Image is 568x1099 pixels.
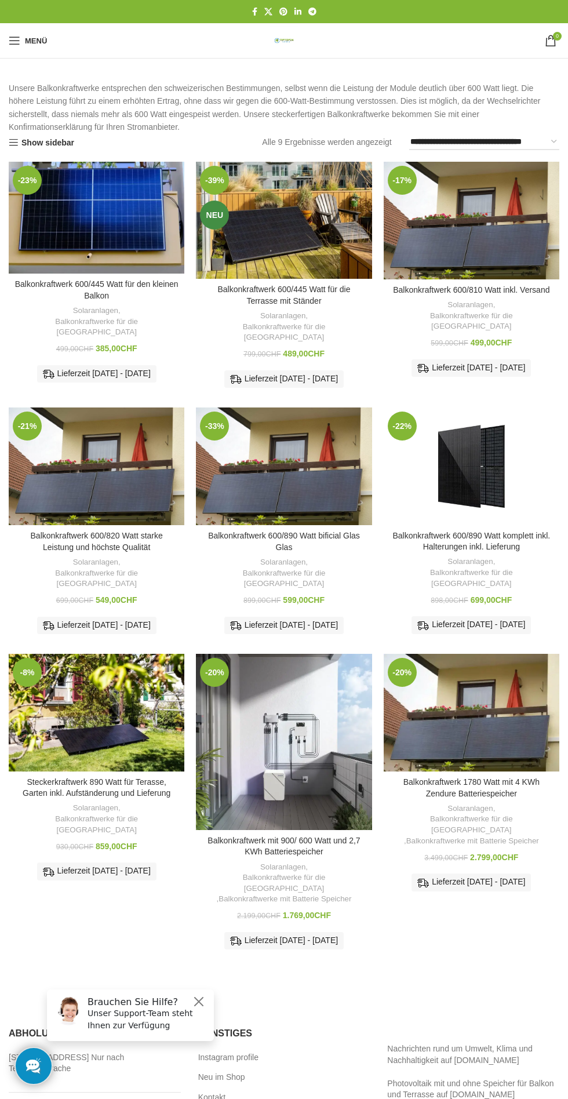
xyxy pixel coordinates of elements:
a: Solaranlagen [447,300,493,311]
span: -20% [200,658,229,687]
span: CHF [308,595,325,605]
img: Balkonkraftwerk 600/890 Watt bificial Glas Glas [196,407,372,525]
span: -17% [388,166,417,195]
div: , [202,311,366,343]
span: CHF [266,350,281,358]
span: CHF [453,596,468,605]
a: Balkonkraftwerke für die [GEOGRAPHIC_DATA] [14,568,179,589]
div: , [14,803,179,835]
a: Balkonkraftwerke für die [GEOGRAPHIC_DATA] [202,872,366,894]
span: CHF [121,344,137,353]
a: Balkonkraftwerke für die [GEOGRAPHIC_DATA] [202,322,366,343]
bdi: 799,00 [243,350,281,358]
div: Lieferzeit [DATE] - [DATE] [37,365,156,383]
span: CHF [308,349,325,358]
bdi: 898,00 [431,596,468,605]
img: Steckerkraftwerk für die Terrasse oder Garten [9,654,184,771]
div: Lieferzeit [DATE] - [DATE] [224,932,344,949]
div: , [14,557,179,589]
a: Balkonkraftwerke für die [GEOGRAPHIC_DATA] [389,311,554,332]
a: Solaranlagen [447,556,493,567]
a: Balkonkraftwerk 600/445 Watt für den kleinen Balkon [15,279,179,300]
a: Balkonkraftwerk 600/810 Watt inkl. Versand [384,162,559,279]
a: Balkonkraftwerk 600/890 Watt komplett inkl. Halterungen inkl. Lieferung [392,531,550,552]
img: Balkonkraftwerk mit Speicher [196,654,372,829]
span: CHF [266,596,281,605]
p: Unsere Balkonkraftwerke entsprechen den schweizerischen Bestimmungen, selbst wenn die Leistung de... [9,82,559,134]
div: Lieferzeit [DATE] - [DATE] [412,359,531,377]
bdi: 1.769,00 [283,911,331,920]
div: Lieferzeit [DATE] - [DATE] [412,874,531,891]
img: Steckerkraftwerk für die Terrasse [196,162,372,279]
a: Nachrichten rund um Umwelt, Klima und Nachhaltigkeit auf [DOMAIN_NAME] [387,1044,533,1065]
a: Balkonkraftwerk 1780 Watt mit 4 KWh Zendure Batteriespeicher [384,654,559,772]
span: -21% [13,412,42,441]
bdi: 859,00 [96,842,137,851]
span: CHF [265,912,281,920]
a: Balkonkraftwerke für die [GEOGRAPHIC_DATA] [202,568,366,589]
span: CHF [78,345,93,353]
select: Shop-Reihenfolge [409,134,559,151]
span: CHF [78,843,93,851]
a: Logo der Website [270,35,298,45]
a: Balkonkraftwerk mit 900/ 600 Watt und 2,7 KWh Batteriespeicher [196,654,372,829]
a: Show sidebar [9,138,74,148]
div: , [14,305,179,338]
a: Facebook Social Link [249,4,261,20]
span: CHF [502,853,519,862]
a: Balkonkraftwerk 600/445 Watt für die Terrasse mit Ständer [217,285,350,305]
a: Telegram Social Link [305,4,320,20]
a: Balkonkraftwerk 600/820 Watt starke Leistung und höchste Qualität [31,531,163,552]
a: Steckerkraftwerk 890 Watt für Terasse, Garten inkl. Aufständerung und Lieferung [23,777,170,798]
a: Balkonkraftwerk 1780 Watt mit 4 KWh Zendure Batteriespeicher [403,777,540,798]
a: Mobiles Menü öffnen [3,29,53,52]
a: Solaranlagen [73,557,118,568]
p: Unser Support-Team steht Ihnen zur Verfügung [50,27,169,52]
bdi: 489,00 [283,349,325,358]
a: Balkonkraftwerk 600/820 Watt starke Leistung und höchste Qualität [9,407,184,525]
img: Customer service [16,16,45,45]
img: Balkonkraftwerke für die Schweiz2_XL [9,407,184,525]
a: Balkonkraftwerk mit 900/ 600 Watt und 2,7 KWh Batteriespeicher [207,836,360,857]
a: Solaranlagen [260,311,305,322]
span: CHF [453,339,468,347]
span: -22% [388,412,417,441]
a: Solaranlagen [260,557,305,568]
span: CHF [496,595,512,605]
a: [STREET_ADDRESS] Nur nach Terminabsprache [9,1052,181,1075]
a: Balkonkraftwerk 600/445 Watt für den kleinen Balkon [9,162,184,274]
a: X Social Link [261,4,276,20]
a: Neu im Shop [198,1072,246,1083]
span: CHF [496,338,512,347]
a: Instagram profile [198,1052,260,1064]
a: Balkonkraftwerke für die [GEOGRAPHIC_DATA] [389,567,554,589]
a: Steckerkraftwerk 890 Watt für Terasse, Garten inkl. Aufständerung und Lieferung [9,654,184,771]
div: Lieferzeit [DATE] - [DATE] [412,616,531,634]
a: LinkedIn Social Link [291,4,305,20]
bdi: 599,00 [283,595,325,605]
a: Solaranlagen [447,803,493,814]
a: Balkonkraftwerke mit Batterie Speicher [406,836,539,847]
div: , [202,557,366,589]
span: -39% [200,166,229,195]
bdi: 699,00 [471,595,512,605]
a: Balkonkraftwerk 600/810 Watt inkl. Versand [393,285,549,294]
a: Balkonkraftwerke für die [GEOGRAPHIC_DATA] [14,316,179,338]
a: Pinterest Social Link [276,4,291,20]
a: 0 [539,29,562,52]
span: CHF [78,596,93,605]
bdi: 3.499,00 [424,854,468,862]
bdi: 549,00 [96,595,137,605]
button: Close [154,14,168,28]
a: Solaranlagen [73,305,118,316]
bdi: 2.799,00 [470,853,518,862]
h6: Brauchen Sie Hilfe? [50,16,169,27]
h5: Abholung [9,1027,181,1040]
bdi: 2.199,00 [237,912,281,920]
span: -23% [13,166,42,195]
div: Lieferzeit [DATE] - [DATE] [37,863,156,880]
span: -20% [388,658,417,687]
div: , , [389,803,554,846]
a: Balkonkraftwerke mit Batterie Speicher [219,894,351,905]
